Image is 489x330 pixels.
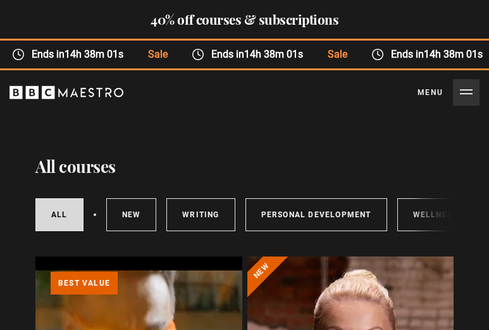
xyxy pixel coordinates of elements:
[166,198,235,231] a: Writing
[418,79,480,106] button: Toggle navigation
[421,48,480,60] time: 14h 38m 01s
[202,47,313,62] span: Ends in
[133,47,177,62] span: Sale
[313,47,357,62] span: Sale
[242,48,300,60] time: 14h 38m 01s
[22,47,133,62] span: Ends in
[106,198,157,231] a: New
[35,155,116,178] h1: All courses
[35,198,84,231] a: All
[9,83,123,102] svg: BBC Maestro
[51,272,118,295] p: Best value
[245,198,387,231] a: Personal Development
[62,48,121,60] time: 14h 38m 01s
